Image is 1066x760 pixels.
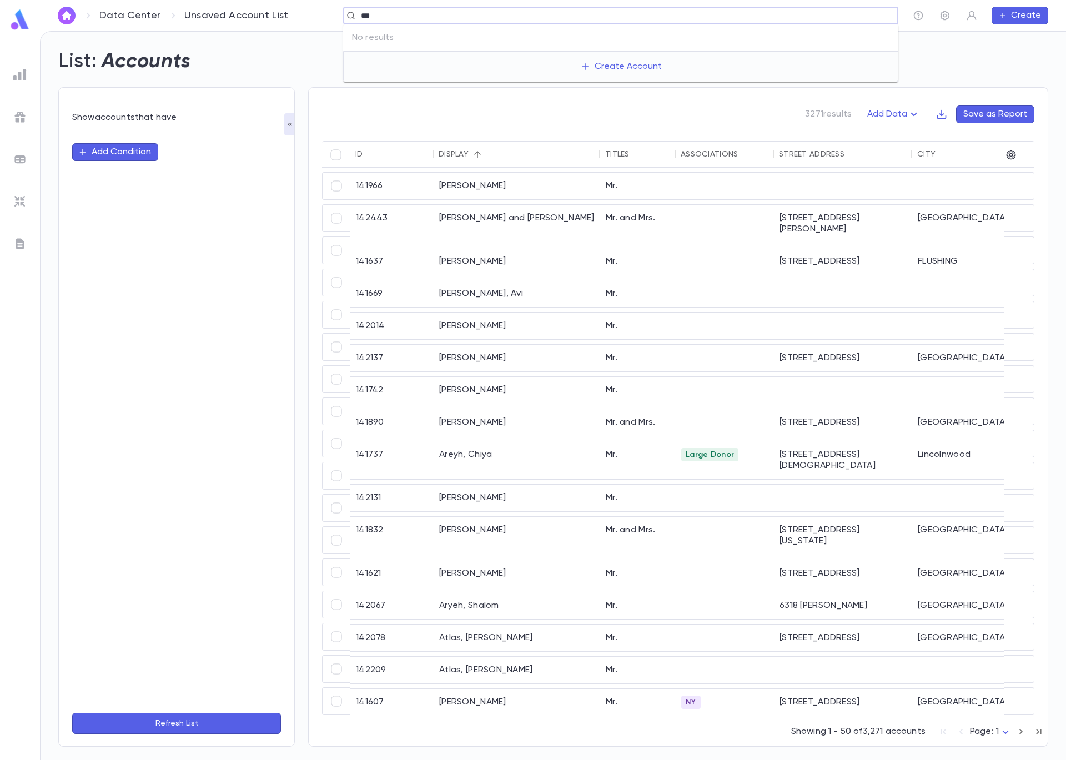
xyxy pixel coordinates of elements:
[600,560,676,587] div: Mr.
[805,109,852,120] p: 3271 results
[99,9,160,22] a: Data Center
[9,9,31,31] img: logo
[970,723,1012,741] div: Page: 1
[912,592,1033,619] div: [GEOGRAPHIC_DATA]
[600,173,676,199] div: Mr.
[13,237,27,250] img: letters_grey.7941b92b52307dd3b8a917253454ce1c.svg
[434,441,600,479] div: Areyh, Chiya
[912,248,1033,275] div: FLUSHING
[13,110,27,124] img: campaigns_grey.99e729a5f7ee94e3726e6486bddda8f1.svg
[350,409,434,436] div: 141890
[600,313,676,339] div: Mr.
[469,145,486,163] button: Sort
[774,441,912,479] div: [STREET_ADDRESS][DEMOGRAPHIC_DATA]
[350,657,434,683] div: 142209
[681,450,738,459] span: Large Donor
[681,150,738,159] div: Associations
[350,173,434,199] div: 141966
[912,689,1033,716] div: [GEOGRAPHIC_DATA]
[72,112,281,123] p: Show accounts that have
[434,625,600,651] div: Atlas, [PERSON_NAME]
[343,24,898,51] div: No results
[571,56,671,77] button: Create Account
[350,592,434,619] div: 142067
[434,689,600,716] div: [PERSON_NAME]
[600,409,676,436] div: Mr. and Mrs.
[917,150,936,159] div: City
[434,345,600,371] div: [PERSON_NAME]
[350,689,434,716] div: 141607
[434,560,600,587] div: [PERSON_NAME]
[936,145,953,163] button: Sort
[350,280,434,307] div: 141669
[58,49,97,74] h2: List:
[13,153,27,166] img: batches_grey.339ca447c9d9533ef1741baa751efc33.svg
[774,689,912,716] div: [STREET_ADDRESS]
[434,205,600,243] div: [PERSON_NAME] and [PERSON_NAME]
[912,205,1033,243] div: [GEOGRAPHIC_DATA]
[970,727,999,736] span: Page: 1
[350,517,434,555] div: 141832
[956,105,1034,123] button: Save as Report
[600,657,676,683] div: Mr.
[13,195,27,208] img: imports_grey.530a8a0e642e233f2baf0ef88e8c9fcb.svg
[600,205,676,243] div: Mr. and Mrs.
[600,689,676,716] div: Mr.
[350,248,434,275] div: 141637
[600,485,676,511] div: Mr.
[774,517,912,555] div: [STREET_ADDRESS][US_STATE]
[630,145,647,163] button: Sort
[439,150,469,159] div: Display
[102,49,191,74] h2: Accounts
[912,345,1033,371] div: [GEOGRAPHIC_DATA]
[60,11,73,20] img: home_white.a664292cf8c1dea59945f0da9f25487c.svg
[350,441,434,479] div: 141737
[774,409,912,436] div: [STREET_ADDRESS]
[350,625,434,651] div: 142078
[779,150,844,159] div: Street Address
[13,68,27,82] img: reports_grey.c525e4749d1bce6a11f5fe2a8de1b229.svg
[681,698,701,707] span: NY
[912,409,1033,436] div: [GEOGRAPHIC_DATA]
[434,517,600,555] div: [PERSON_NAME]
[600,248,676,275] div: Mr.
[774,625,912,651] div: [STREET_ADDRESS]
[600,625,676,651] div: Mr.
[600,345,676,371] div: Mr.
[774,592,912,619] div: 6318 [PERSON_NAME]
[912,625,1033,651] div: [GEOGRAPHIC_DATA]
[355,150,363,159] div: ID
[992,7,1048,24] button: Create
[72,143,158,161] button: Add Condition
[350,377,434,404] div: 141742
[434,409,600,436] div: [PERSON_NAME]
[434,313,600,339] div: [PERSON_NAME]
[912,560,1033,587] div: [GEOGRAPHIC_DATA]
[774,560,912,587] div: [STREET_ADDRESS]
[434,280,600,307] div: [PERSON_NAME], Avi
[774,345,912,371] div: [STREET_ADDRESS]
[912,517,1033,555] div: [GEOGRAPHIC_DATA]
[774,205,912,243] div: [STREET_ADDRESS][PERSON_NAME]
[861,105,927,123] button: Add Data
[600,377,676,404] div: Mr.
[434,657,600,683] div: Atlas, [PERSON_NAME]
[72,713,281,734] button: Refresh List
[363,145,381,163] button: Sort
[434,485,600,511] div: [PERSON_NAME]
[791,726,926,737] p: Showing 1 - 50 of 3,271 accounts
[350,345,434,371] div: 142137
[844,145,862,163] button: Sort
[774,248,912,275] div: [STREET_ADDRESS]
[350,313,434,339] div: 142014
[434,173,600,199] div: [PERSON_NAME]
[600,592,676,619] div: Mr.
[434,377,600,404] div: [PERSON_NAME]
[184,9,289,22] p: Unsaved Account List
[434,592,600,619] div: Aryeh, Shalom
[600,517,676,555] div: Mr. and Mrs.
[605,150,630,159] div: Titles
[912,441,1033,479] div: Lincolnwood
[600,280,676,307] div: Mr.
[600,441,676,479] div: Mr.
